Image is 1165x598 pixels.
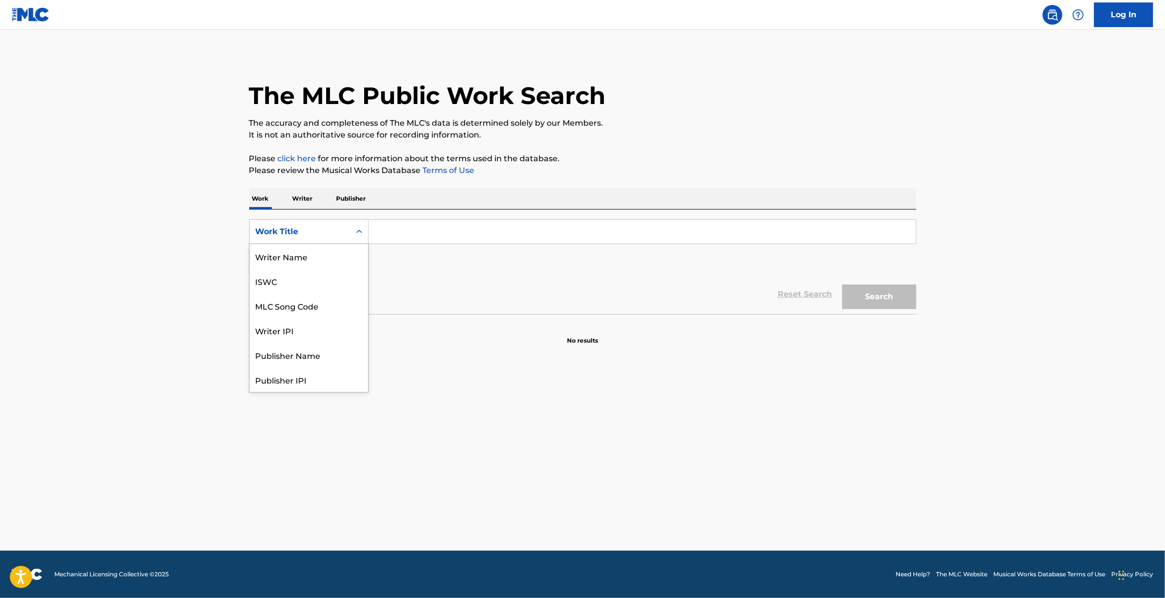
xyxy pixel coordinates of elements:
[278,154,316,163] a: click here
[1043,5,1062,25] a: Public Search
[249,153,916,165] p: Please for more information about the terms used in the database.
[1111,570,1153,579] a: Privacy Policy
[1094,2,1153,27] a: Log In
[1072,9,1084,21] img: help
[250,293,368,318] div: MLC Song Code
[54,570,169,579] span: Mechanical Licensing Collective © 2025
[993,570,1105,579] a: Musical Works Database Terms of Use
[250,343,368,367] div: Publisher Name
[334,188,369,209] p: Publisher
[1068,5,1088,25] div: Help
[936,570,987,579] a: The MLC Website
[896,570,930,579] a: Need Help?
[249,129,916,141] p: It is not an authoritative source for recording information.
[250,269,368,293] div: ISWC
[12,568,42,580] img: logo
[256,226,344,238] div: Work Title
[249,81,606,110] h1: The MLC Public Work Search
[249,117,916,129] p: The accuracy and completeness of The MLC's data is determined solely by our Members.
[1119,561,1125,590] div: Drag
[249,165,916,176] p: Please review the Musical Works Database
[249,219,916,314] form: Search Form
[250,367,368,392] div: Publisher IPI
[290,188,316,209] p: Writer
[421,166,475,175] a: Terms of Use
[250,318,368,343] div: Writer IPI
[249,188,272,209] p: Work
[1047,9,1058,21] img: search
[12,7,50,22] img: MLC Logo
[567,324,598,345] p: No results
[1116,551,1165,598] iframe: Chat Widget
[250,244,368,269] div: Writer Name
